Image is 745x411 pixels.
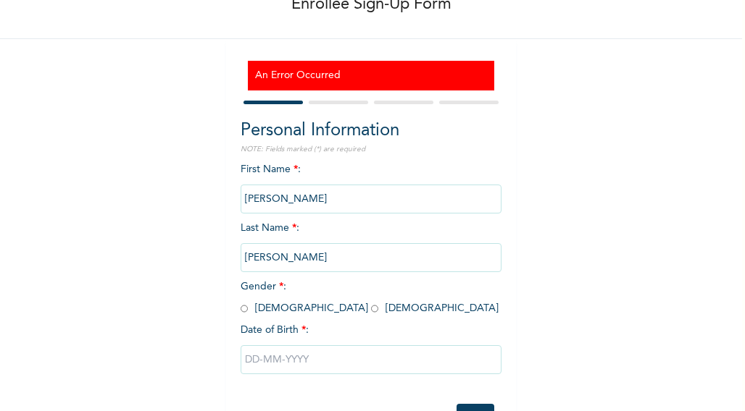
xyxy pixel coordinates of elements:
span: Last Name : [241,223,501,263]
span: First Name : [241,164,501,204]
input: DD-MM-YYYY [241,345,501,374]
h2: Personal Information [241,118,501,144]
input: Enter your first name [241,185,501,213]
p: NOTE: Fields marked (*) are required [241,144,501,155]
h3: An Error Occurred [255,68,487,83]
span: Gender : [DEMOGRAPHIC_DATA] [DEMOGRAPHIC_DATA] [241,281,499,313]
span: Date of Birth : [241,323,309,338]
input: Enter your last name [241,243,501,272]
